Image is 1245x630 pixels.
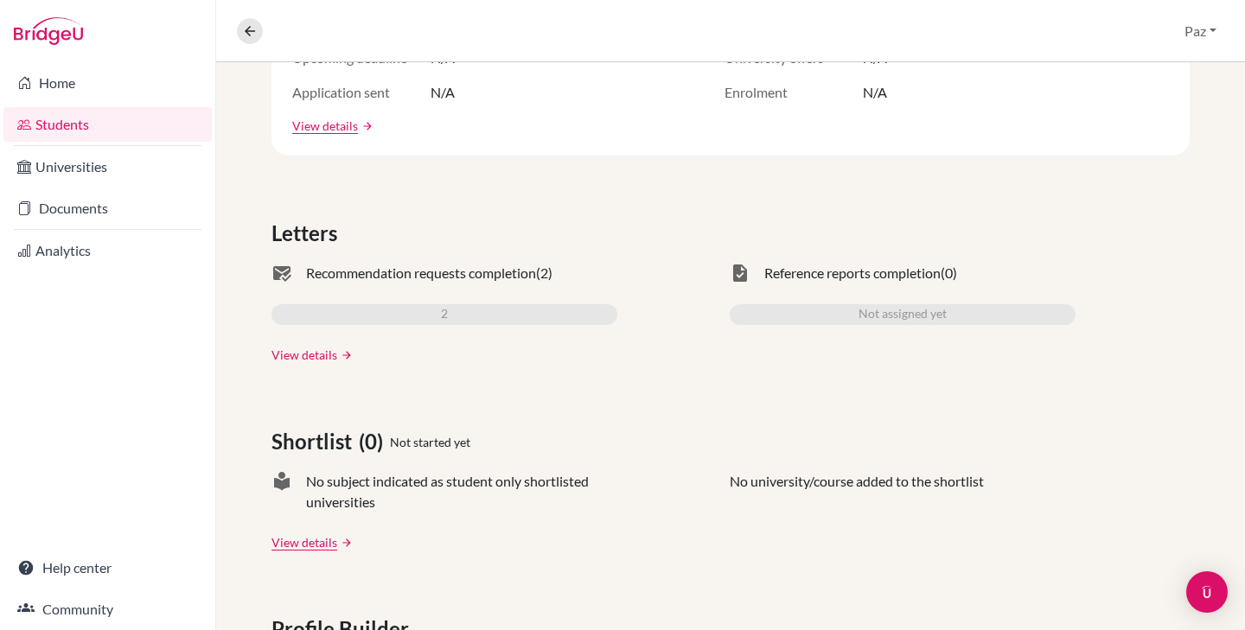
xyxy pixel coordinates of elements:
[3,592,212,627] a: Community
[292,117,358,135] a: View details
[441,304,448,325] span: 2
[271,263,292,283] span: mark_email_read
[863,82,887,103] span: N/A
[536,263,552,283] span: (2)
[3,191,212,226] a: Documents
[306,471,617,512] span: No subject indicated as student only shortlisted universities
[3,66,212,100] a: Home
[725,82,863,103] span: Enrolment
[271,471,292,512] span: local_library
[271,533,337,551] a: View details
[1177,15,1224,48] button: Paz
[859,304,947,325] span: Not assigned yet
[359,426,390,457] span: (0)
[14,17,83,45] img: Bridge-U
[271,218,344,249] span: Letters
[271,426,359,457] span: Shortlist
[431,82,455,103] span: N/A
[337,349,353,361] a: arrow_forward
[730,471,984,512] p: No university/course added to the shortlist
[358,120,373,132] a: arrow_forward
[3,107,212,142] a: Students
[337,537,353,549] a: arrow_forward
[390,433,470,451] span: Not started yet
[764,263,941,283] span: Reference reports completion
[306,263,536,283] span: Recommendation requests completion
[1186,571,1228,613] div: Open Intercom Messenger
[3,150,212,184] a: Universities
[941,263,957,283] span: (0)
[3,233,212,268] a: Analytics
[730,263,750,283] span: task
[271,346,337,364] a: View details
[3,550,212,585] a: Help center
[292,82,431,103] span: Application sent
